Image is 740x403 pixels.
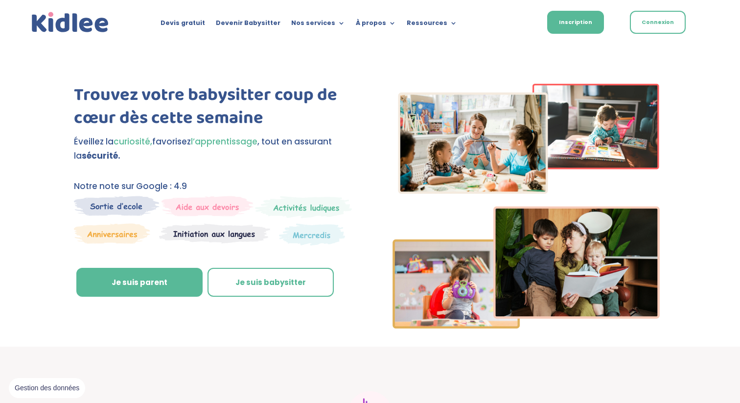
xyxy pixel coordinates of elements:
span: curiosité, [114,136,152,147]
img: Mercredi [255,196,352,218]
img: logo_kidlee_bleu [29,10,111,35]
a: Ressources [407,20,457,30]
strong: sécurité. [82,150,120,162]
img: Français [512,20,521,26]
img: Atelier thematique [159,223,270,244]
a: Je suis parent [76,268,203,297]
a: Je suis babysitter [208,268,334,297]
h1: Trouvez votre babysitter coup de cœur dès cette semaine [74,84,354,135]
a: Devis gratuit [161,20,205,30]
a: À propos [356,20,396,30]
p: Éveillez la favorisez , tout en assurant la [74,135,354,163]
a: Nos services [291,20,345,30]
span: Gestion des données [15,384,79,393]
img: Thematique [279,223,345,246]
img: Imgs-2 [393,84,660,329]
img: Anniversaire [74,223,150,244]
a: Connexion [630,11,686,34]
img: weekends [162,196,254,216]
a: Devenir Babysitter [216,20,280,30]
p: Notre note sur Google : 4.9 [74,179,354,193]
span: l’apprentissage [191,136,257,147]
a: Kidlee Logo [29,10,111,35]
a: Inscription [547,11,604,34]
button: Gestion des données [9,378,85,399]
img: Sortie decole [74,196,160,216]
